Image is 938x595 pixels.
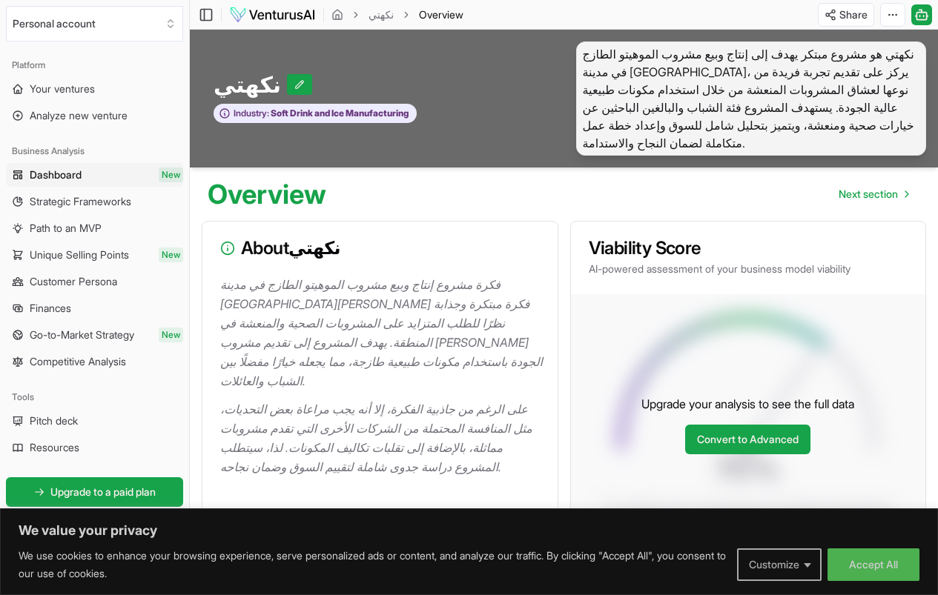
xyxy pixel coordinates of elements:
span: نكهتي [214,71,287,98]
a: Strategic Frameworks [6,190,183,213]
span: Customer Persona [30,274,117,289]
span: Next section [839,187,898,202]
span: New [159,247,183,262]
a: Customer Persona [6,270,183,293]
h3: Viability Score [589,239,908,257]
a: Finances [6,296,183,320]
p: We value your privacy [19,522,919,539]
span: Path to an MVP [30,221,102,236]
span: Soft Drink and Ice Manufacturing [269,107,409,119]
img: logo [229,6,316,24]
span: Competitive Analysis [30,354,126,369]
a: Pitch deck [6,409,183,433]
span: Overview [419,7,463,22]
a: Your ventures [6,77,183,101]
span: Go-to-Market Strategy [30,328,134,342]
span: Finances [30,301,71,316]
span: Your ventures [30,82,95,96]
span: Pitch deck [30,413,78,428]
span: Dashboard [30,167,82,182]
p: Upgrade your analysis to see the full data [641,395,854,413]
span: Industry: [234,107,269,119]
span: Strategic Frameworks [30,194,131,209]
p: We use cookies to enhance your browsing experience, serve personalized ads or content, and analyz... [19,547,726,582]
span: Upgrade to a paid plan [50,485,156,499]
button: Select an organization [6,6,183,41]
a: DashboardNew [6,163,183,187]
button: Accept All [828,548,919,581]
nav: pagination [827,179,920,209]
button: Industry:Soft Drink and Ice Manufacturing [214,104,417,124]
a: Path to an MVP [6,216,183,240]
p: AI-powered assessment of your business model viability [589,262,908,276]
button: Share [818,3,874,27]
h3: About نكهتي [220,239,540,257]
div: Tools [6,385,183,409]
a: Convert to Advanced [685,425,810,454]
a: Analyze new venture [6,104,183,127]
span: Analyze new venture [30,108,128,123]
p: على الرغم من جاذبية الفكرة، إلا أنه يجب مراعاة بعض التحديات، مثل المنافسة المحتملة من الشركات الأ... [220,399,546,476]
a: Competitive Analysis [6,350,183,373]
a: نكهتي [369,7,394,22]
nav: breadcrumb [331,7,463,22]
span: Share [839,7,868,22]
span: Resources [30,440,79,455]
span: New [159,167,183,182]
a: Resources [6,436,183,459]
a: Go-to-Market StrategyNew [6,323,183,347]
a: Unique Selling PointsNew [6,243,183,267]
a: Go to next page [827,179,920,209]
a: Upgrade to a paid plan [6,477,183,507]
div: Platform [6,53,183,77]
h1: Overview [208,179,326,209]
span: Unique Selling Points [30,247,129,262]
span: نكهتي هو مشروع مبتكر يهدف إلى إنتاج وبيع مشروب الموهيتو الطازج في مدينة [GEOGRAPHIC_DATA]، يركز ع... [576,41,927,156]
div: Business Analysis [6,139,183,163]
span: New [159,328,183,342]
button: Customize [737,548,822,581]
p: فكرة مشروع إنتاج وبيع مشروب الموهيتو الطازج في مدينة [GEOGRAPHIC_DATA][PERSON_NAME] فكرة مبتكرة و... [220,275,546,390]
